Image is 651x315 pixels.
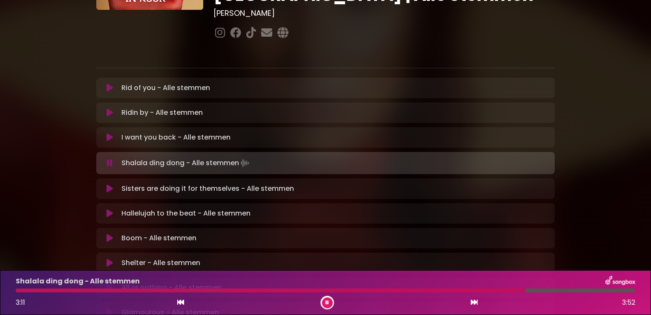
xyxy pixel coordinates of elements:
h3: [PERSON_NAME] [213,9,555,18]
img: waveform4.gif [239,157,251,169]
p: I want you back - Alle stemmen [121,132,230,143]
p: Sisters are doing it for themselves - Alle stemmen [121,184,294,194]
p: Boom - Alle stemmen [121,233,196,243]
p: Rid of you - Alle stemmen [121,83,210,93]
p: Shalala ding dong - Alle stemmen [121,157,251,169]
span: 3:52 [622,297,635,308]
p: Ridin by - Alle stemmen [121,108,203,118]
p: Shalala ding dong - Alle stemmen [16,276,140,286]
span: 3:11 [16,297,25,307]
img: songbox-logo-white.png [605,276,635,287]
p: Hallelujah to the beat - Alle stemmen [121,208,251,219]
p: Shelter - Alle stemmen [121,258,200,268]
